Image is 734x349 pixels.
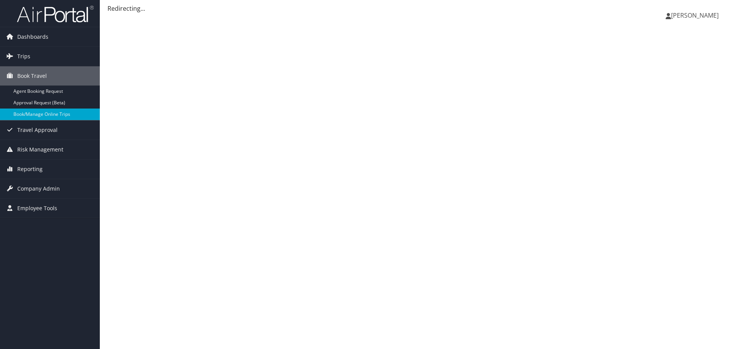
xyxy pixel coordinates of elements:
[17,66,47,86] span: Book Travel
[17,5,94,23] img: airportal-logo.png
[671,11,719,20] span: [PERSON_NAME]
[17,120,58,140] span: Travel Approval
[666,4,726,27] a: [PERSON_NAME]
[17,160,43,179] span: Reporting
[107,4,726,13] div: Redirecting...
[17,47,30,66] span: Trips
[17,140,63,159] span: Risk Management
[17,199,57,218] span: Employee Tools
[17,27,48,46] span: Dashboards
[17,179,60,198] span: Company Admin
